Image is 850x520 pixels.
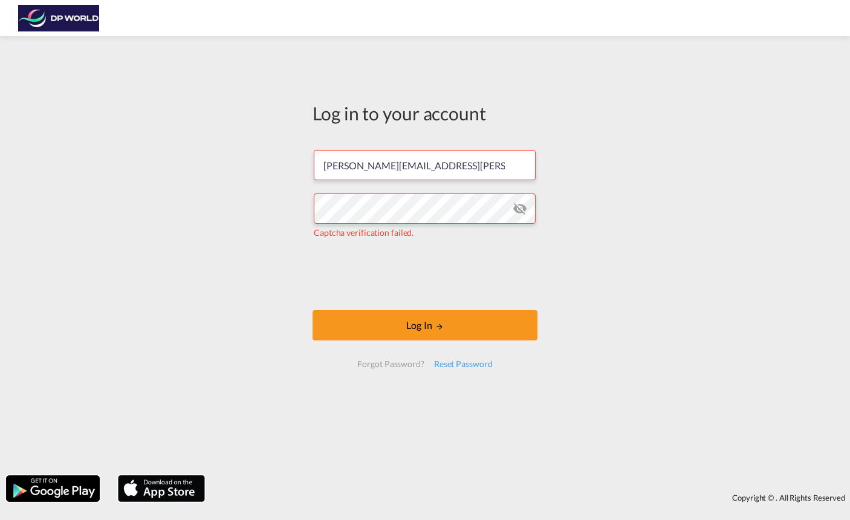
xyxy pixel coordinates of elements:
[314,150,536,180] input: Enter email/phone number
[314,227,414,238] span: Captcha verification failed.
[333,251,517,298] iframe: reCAPTCHA
[513,201,527,216] md-icon: icon-eye-off
[211,487,850,508] div: Copyright © . All Rights Reserved
[5,474,101,503] img: google.png
[313,310,537,340] button: LOGIN
[429,353,498,375] div: Reset Password
[352,353,429,375] div: Forgot Password?
[313,100,537,126] div: Log in to your account
[18,5,100,32] img: c08ca190194411f088ed0f3ba295208c.png
[117,474,206,503] img: apple.png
